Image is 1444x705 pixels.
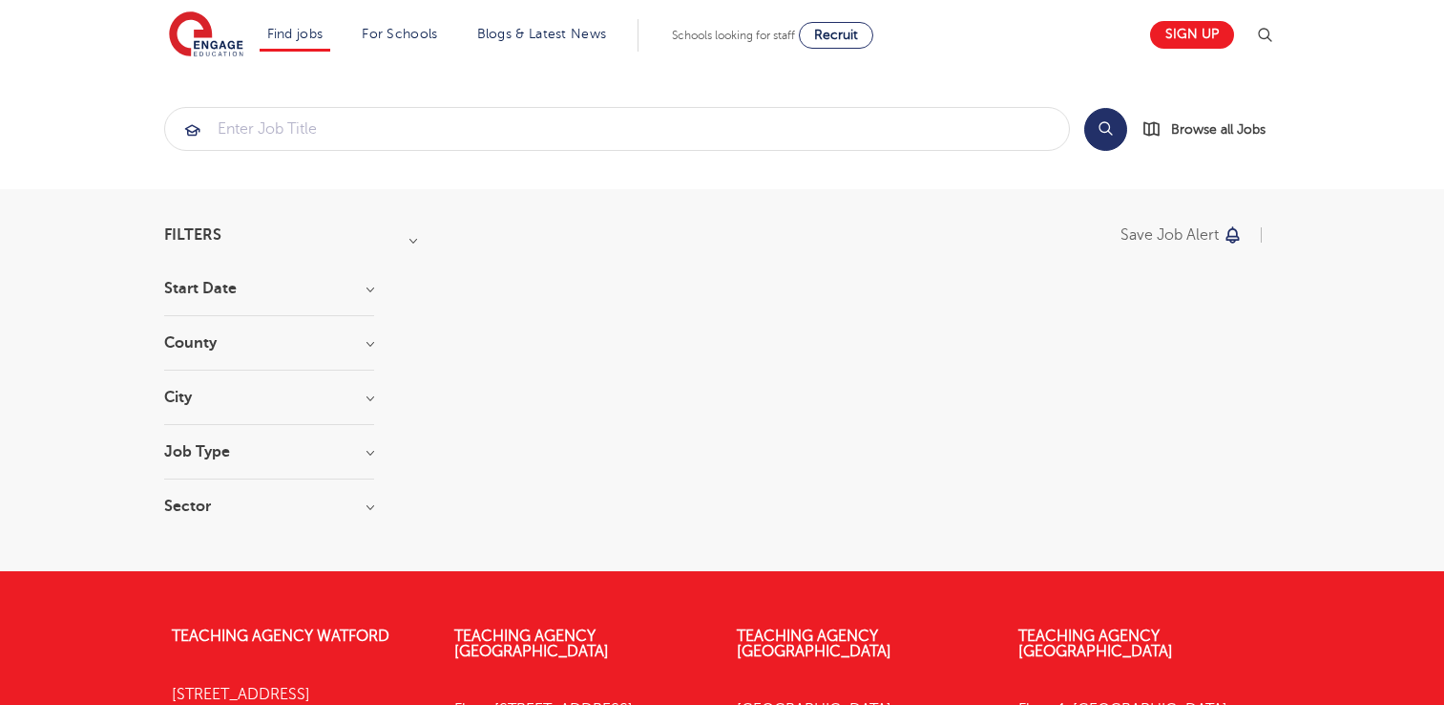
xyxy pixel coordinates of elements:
[737,628,891,660] a: Teaching Agency [GEOGRAPHIC_DATA]
[814,28,858,42] span: Recruit
[1120,227,1219,243] p: Save job alert
[1120,227,1244,243] button: Save job alert
[164,335,374,351] h3: County
[477,27,607,41] a: Blogs & Latest News
[362,27,437,41] a: For Schools
[1018,628,1173,660] a: Teaching Agency [GEOGRAPHIC_DATA]
[1142,118,1281,140] a: Browse all Jobs
[1171,118,1266,140] span: Browse all Jobs
[164,499,374,514] h3: Sector
[164,390,374,405] h3: City
[164,107,1070,151] div: Submit
[799,22,873,49] a: Recruit
[164,444,374,459] h3: Job Type
[1084,108,1127,151] button: Search
[267,27,324,41] a: Find jobs
[172,628,389,645] a: Teaching Agency Watford
[164,281,374,296] h3: Start Date
[1150,21,1234,49] a: Sign up
[454,628,609,660] a: Teaching Agency [GEOGRAPHIC_DATA]
[169,11,243,59] img: Engage Education
[672,29,795,42] span: Schools looking for staff
[164,227,221,243] span: Filters
[165,108,1069,150] input: Submit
